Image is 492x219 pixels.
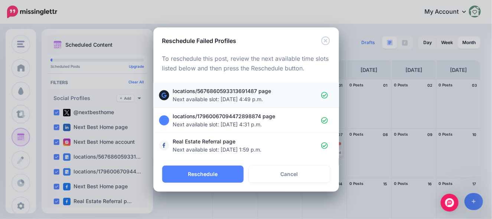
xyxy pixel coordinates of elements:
span: locations/17960067094472898874 page [173,112,321,129]
span: locations/5676860593313691487 page [173,87,321,103]
span: Next available slot: [DATE] 4:31 p.m. [173,121,262,127]
p: To reschedule this post, review the next available time slots listed below and then press the Res... [162,54,330,73]
div: Open Intercom Messenger [441,194,459,212]
a: locations/5676860593313691487 page Next available slot: [DATE] 4:49 p.m. [161,87,332,103]
button: Close [321,36,330,46]
button: Reschedule [162,166,244,183]
a: Real Estate Referral page Next available slot: [DATE] 1:59 p.m. [161,137,332,154]
a: Cancel [249,166,330,183]
span: Real Estate Referral page [173,137,321,154]
span: Next available slot: [DATE] 4:49 p.m. [173,96,263,102]
span: Next available slot: [DATE] 1:59 p.m. [173,146,262,153]
a: locations/17960067094472898874 page Next available slot: [DATE] 4:31 p.m. [161,112,332,129]
h5: Reschedule Failed Profiles [162,36,237,45]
